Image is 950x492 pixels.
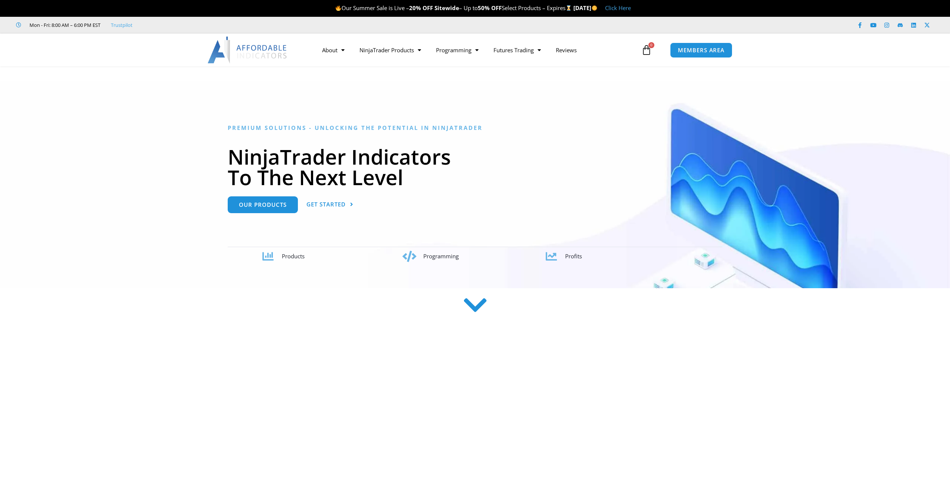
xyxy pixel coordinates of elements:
strong: 20% OFF [409,4,433,12]
strong: [DATE] [573,4,598,12]
span: Programming [423,252,459,260]
img: LogoAI | Affordable Indicators – NinjaTrader [208,37,288,63]
span: MEMBERS AREA [678,47,725,53]
img: 🌞 [592,5,597,11]
h6: Premium Solutions - Unlocking the Potential in NinjaTrader [228,124,722,131]
a: Futures Trading [486,41,548,59]
nav: Menu [315,41,639,59]
a: Trustpilot [111,21,133,29]
span: Products [282,252,305,260]
span: Mon - Fri: 8:00 AM – 6:00 PM EST [28,21,100,29]
a: Click Here [605,4,631,12]
span: Get Started [306,202,346,207]
a: About [315,41,352,59]
span: Profits [565,252,582,260]
a: NinjaTrader Products [352,41,429,59]
strong: Sitewide [434,4,459,12]
a: Get Started [306,196,353,213]
a: Reviews [548,41,584,59]
a: Programming [429,41,486,59]
h1: NinjaTrader Indicators To The Next Level [228,146,722,187]
span: Our Products [239,202,287,208]
img: 🔥 [336,5,341,11]
a: MEMBERS AREA [670,43,732,58]
span: 0 [648,42,654,48]
span: Our Summer Sale is Live – – Up to Select Products – Expires [335,4,573,12]
img: ⌛ [566,5,571,11]
a: Our Products [228,196,298,213]
strong: 50% OFF [478,4,502,12]
a: 0 [630,39,663,61]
